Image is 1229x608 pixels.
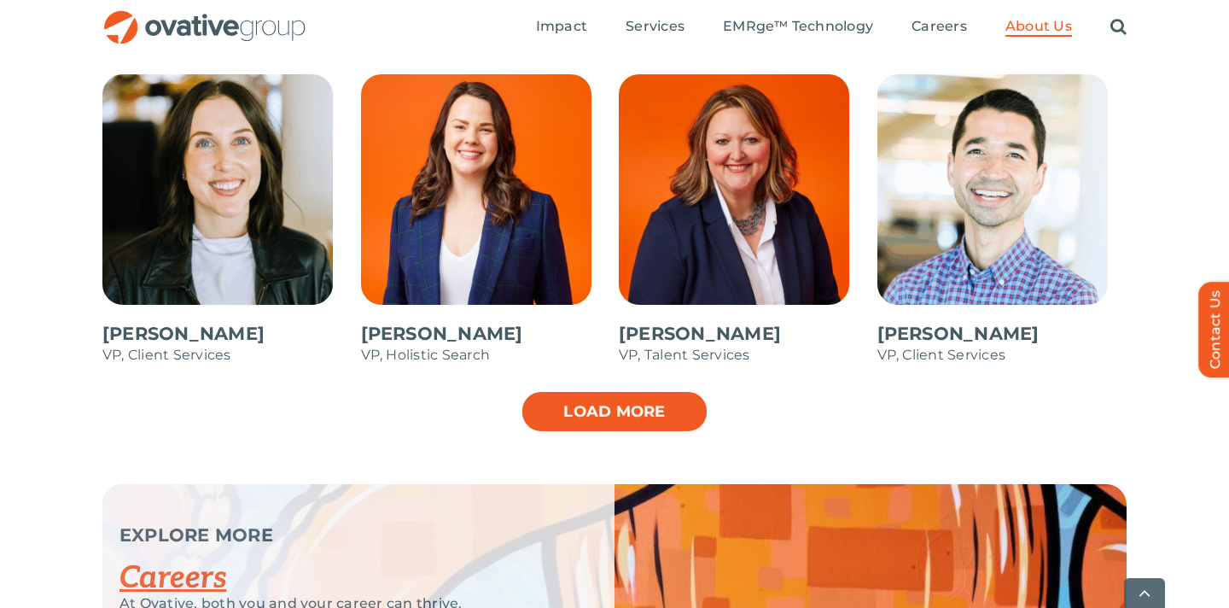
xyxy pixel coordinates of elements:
[1005,18,1072,37] a: About Us
[521,390,708,433] a: Load more
[1005,18,1072,35] span: About Us
[1110,18,1127,37] a: Search
[912,18,967,35] span: Careers
[912,18,967,37] a: Careers
[723,18,873,35] span: EMRge™ Technology
[536,18,587,37] a: Impact
[723,18,873,37] a: EMRge™ Technology
[626,18,684,37] a: Services
[102,9,307,25] a: OG_Full_horizontal_RGB
[119,527,572,544] p: EXPLORE MORE
[119,559,226,597] a: Careers
[626,18,684,35] span: Services
[536,18,587,35] span: Impact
